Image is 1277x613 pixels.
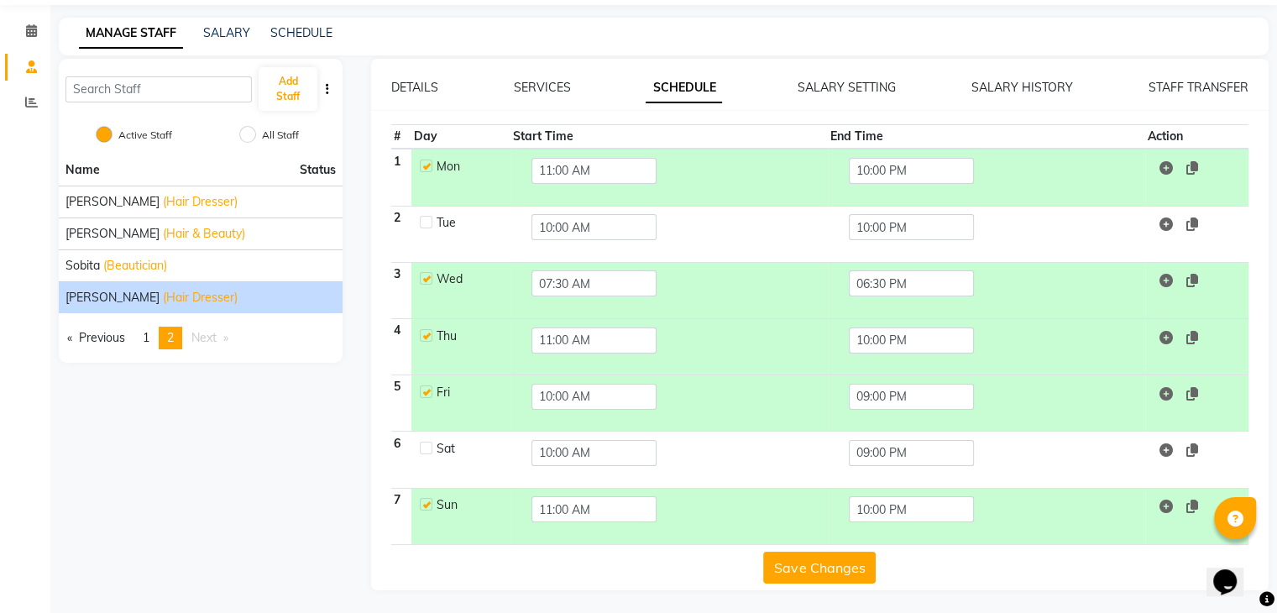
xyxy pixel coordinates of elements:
[65,193,160,211] span: [PERSON_NAME]
[763,552,876,584] button: Save Changes
[510,125,828,149] th: Start Time
[391,206,411,262] th: 2
[65,76,252,102] input: Search Staff
[1145,125,1248,149] th: Action
[514,80,571,95] a: SERVICES
[59,327,343,349] nav: Pagination
[391,80,438,95] a: DETAILS
[191,330,217,345] span: Next
[167,330,174,345] span: 2
[391,318,411,375] th: 4
[437,496,503,514] div: Sun
[391,149,411,206] th: 1
[391,432,411,488] th: 6
[143,330,149,345] span: 1
[437,158,503,176] div: Mon
[437,327,503,345] div: Thu
[65,225,160,243] span: [PERSON_NAME]
[1206,546,1260,596] iframe: chat widget
[203,25,250,40] a: SALARY
[411,125,510,149] th: Day
[300,161,336,179] span: Status
[646,73,722,103] a: SCHEDULE
[828,125,1145,149] th: End Time
[103,257,167,275] span: (Beautician)
[118,128,172,143] label: Active Staff
[391,125,411,149] th: #
[1149,80,1248,95] a: STAFF TRANSFER
[437,440,503,458] div: Sat
[270,25,332,40] a: SCHEDULE
[391,375,411,432] th: 5
[163,225,245,243] span: (Hair & Beauty)
[391,262,411,318] th: 3
[59,327,133,349] a: Previous
[798,80,896,95] a: SALARY SETTING
[437,270,503,288] div: Wed
[971,80,1073,95] a: SALARY HISTORY
[79,18,183,49] a: MANAGE STAFF
[437,384,503,401] div: Fri
[262,128,299,143] label: All Staff
[163,193,238,211] span: (Hair Dresser)
[65,162,100,177] span: Name
[391,488,411,544] th: 7
[65,289,160,306] span: [PERSON_NAME]
[259,67,317,111] button: Add Staff
[437,214,503,232] div: Tue
[65,257,100,275] span: Sobita
[163,289,238,306] span: (Hair Dresser)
